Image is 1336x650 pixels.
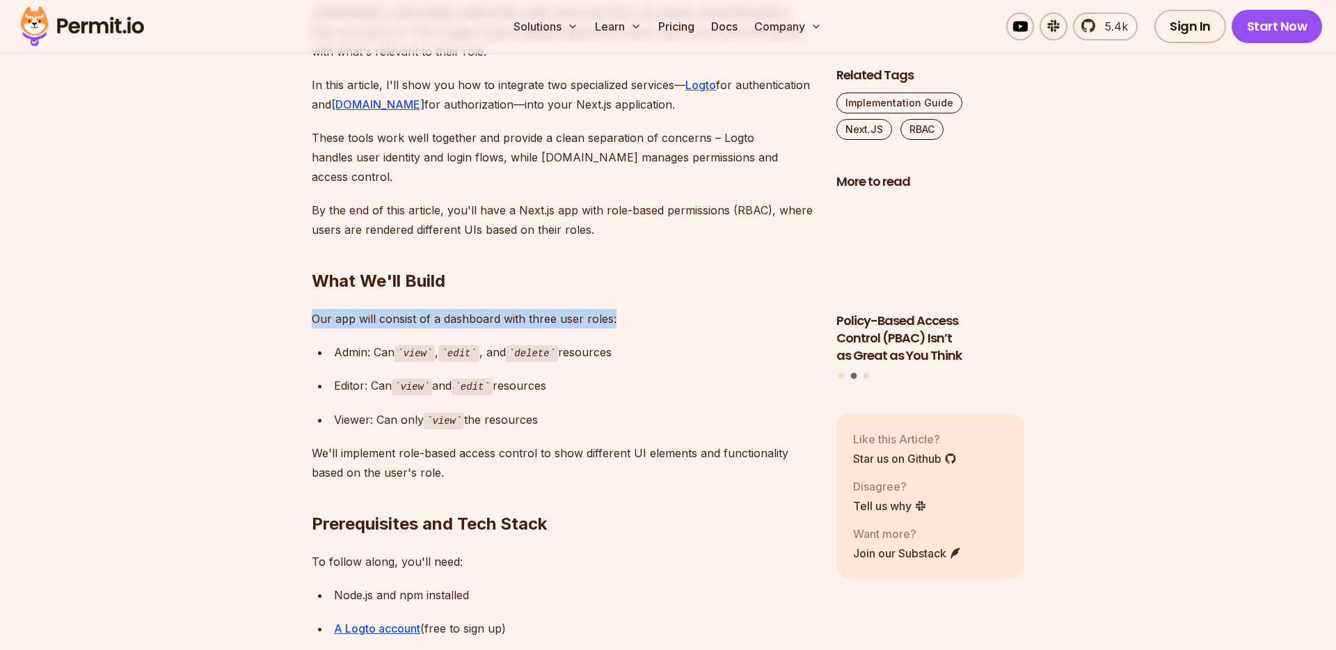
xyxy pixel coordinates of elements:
[14,3,150,50] img: Permit logo
[836,173,1024,191] h2: More to read
[508,13,584,40] button: Solutions
[653,13,700,40] a: Pricing
[312,128,814,187] p: These tools work well together and provide a clean separation of concerns – Logto handles user id...
[312,200,814,239] p: By the end of this article, you'll have a Next.js app with role-based permissions (RBAC), where u...
[312,552,814,571] p: To follow along, you'll need:
[334,342,814,363] div: Admin: Can , , and resources
[424,413,464,429] code: view
[506,345,558,362] code: delete
[452,379,492,395] code: edit
[853,545,962,562] a: Join our Substack
[589,13,647,40] button: Learn
[836,93,962,113] a: Implementation Guide
[853,478,927,495] p: Disagree?
[851,373,857,379] button: Go to slide 2
[312,214,814,292] h2: What We'll Build
[312,309,814,328] p: Our app will consist of a dashboard with three user roles:
[749,13,827,40] button: Company
[853,431,957,447] p: Like this Article?
[334,376,814,396] div: Editor: Can and resources
[334,410,814,430] div: Viewer: Can only the resources
[864,373,869,379] button: Go to slide 3
[836,199,1024,381] div: Posts
[838,373,844,379] button: Go to slide 1
[836,199,1024,365] li: 2 of 3
[706,13,743,40] a: Docs
[836,199,1024,305] img: Policy-Based Access Control (PBAC) Isn’t as Great as You Think
[853,498,927,514] a: Tell us why
[900,119,944,140] a: RBAC
[1154,10,1226,43] a: Sign In
[1097,18,1128,35] span: 5.4k
[685,78,716,92] a: Logto
[438,345,479,362] code: edit
[836,119,892,140] a: Next.JS
[853,450,957,467] a: Star us on Github
[312,75,814,114] p: In this article, I'll show you how to integrate two specialized services— for authentication and ...
[334,585,814,605] div: Node.js and npm installed
[312,443,814,482] p: We'll implement role-based access control to show different UI elements and functionality based o...
[1232,10,1323,43] a: Start Now
[836,312,1024,364] h3: Policy-Based Access Control (PBAC) Isn’t as Great as You Think
[1073,13,1138,40] a: 5.4k
[331,97,424,111] a: [DOMAIN_NAME]
[836,67,1024,84] h2: Related Tags
[395,345,435,362] code: view
[334,621,420,635] a: A Logto account
[312,457,814,535] h2: Prerequisites and Tech Stack
[853,525,962,542] p: Want more?
[392,379,432,395] code: view
[334,619,814,638] div: (free to sign up)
